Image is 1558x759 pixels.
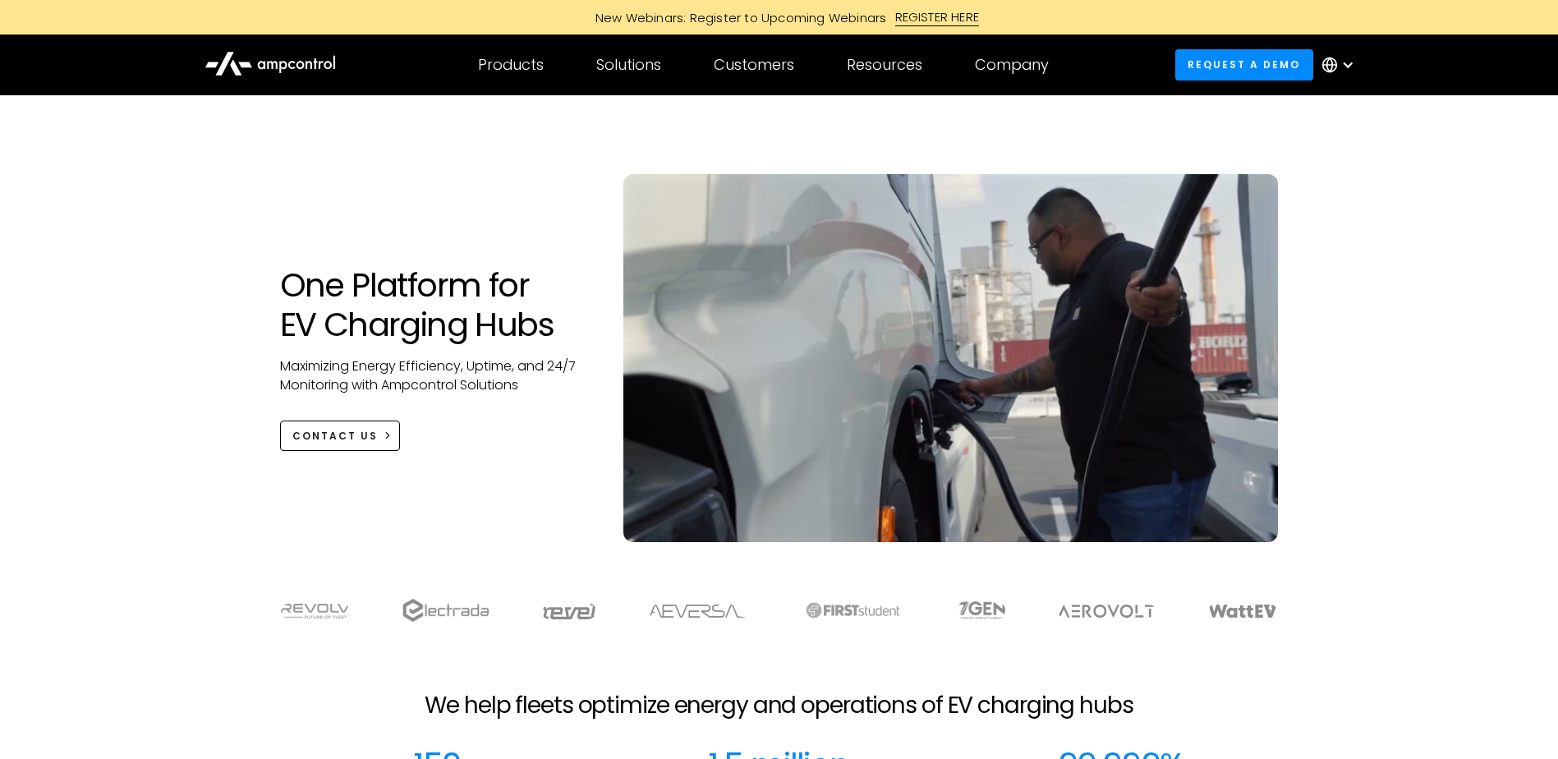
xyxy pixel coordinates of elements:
[579,9,895,26] div: New Webinars: Register to Upcoming Webinars
[975,56,1049,74] div: Company
[895,8,980,26] div: REGISTER HERE
[1175,49,1313,80] a: Request a demo
[714,56,794,74] div: Customers
[280,421,401,451] a: CONTACT US
[425,692,1133,720] h2: We help fleets optimize energy and operations of EV charging hubs
[410,8,1149,26] a: New Webinars: Register to Upcoming WebinarsREGISTER HERE
[847,56,922,74] div: Resources
[280,265,591,344] h1: One Platform for EV Charging Hubs
[280,357,591,394] p: Maximizing Energy Efficiency, Uptime, and 24/7 Monitoring with Ampcontrol Solutions
[292,429,378,444] div: CONTACT US
[478,56,544,74] div: Products
[402,599,489,622] img: electrada logo
[1058,605,1156,618] img: Aerovolt Logo
[596,56,661,74] div: Solutions
[1208,605,1277,618] img: WattEV logo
